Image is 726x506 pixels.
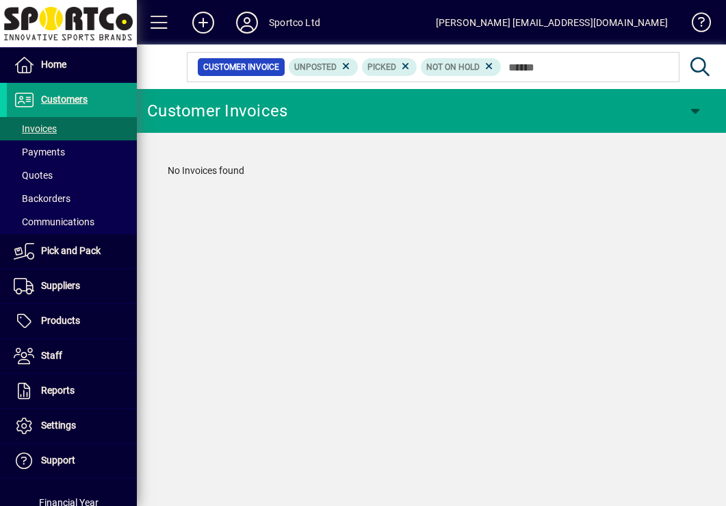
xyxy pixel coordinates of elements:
div: Customer Invoices [147,100,287,122]
span: Support [41,455,75,466]
a: Products [7,304,137,338]
span: Invoices [14,123,57,134]
div: Sportco Ltd [269,12,320,34]
a: Pick and Pack [7,234,137,268]
mat-chip: Picking Status: Picked [362,58,417,76]
span: Reports [41,385,75,396]
button: Profile [225,10,269,35]
span: Staff [41,350,62,361]
span: Communications [14,216,94,227]
span: Pick and Pack [41,245,101,256]
span: Home [41,59,66,70]
a: Settings [7,409,137,443]
mat-chip: Hold Status: Not On Hold [421,58,501,76]
span: Quotes [14,170,53,181]
div: [PERSON_NAME] [EMAIL_ADDRESS][DOMAIN_NAME] [436,12,668,34]
a: Staff [7,339,137,373]
span: Not On Hold [426,62,480,72]
a: Suppliers [7,269,137,303]
mat-chip: Customer Invoice Status: Unposted [289,58,358,76]
div: No Invoices found [154,150,709,192]
a: Communications [7,210,137,233]
a: Home [7,48,137,82]
a: Quotes [7,164,137,187]
span: Customers [41,94,88,105]
span: Unposted [294,62,337,72]
a: Support [7,444,137,478]
span: Products [41,315,80,326]
span: Customer Invoice [203,60,279,74]
span: Suppliers [41,280,80,291]
a: Backorders [7,187,137,210]
a: Invoices [7,117,137,140]
span: Settings [41,420,76,431]
button: Add [181,10,225,35]
a: Payments [7,140,137,164]
span: Backorders [14,193,70,204]
span: Picked [367,62,396,72]
a: Knowledge Base [682,3,709,47]
a: Reports [7,374,137,408]
span: Payments [14,147,65,157]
